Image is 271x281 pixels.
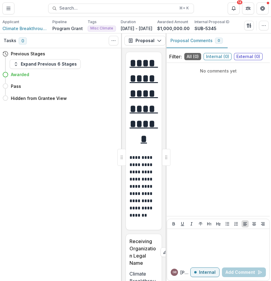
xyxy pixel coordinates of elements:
[166,33,228,48] button: Proposal Comments
[11,95,67,101] h4: Hidden from Grantee View
[121,25,152,32] p: [DATE] - [DATE]
[228,2,240,14] button: Notifications
[160,247,170,257] button: edit
[88,19,97,25] p: Tags
[204,53,232,60] span: Internal ( 0 )
[234,53,263,60] span: External ( 0 )
[180,269,190,276] p: [PERSON_NAME]
[10,59,81,69] button: Expand Previous 6 Stages
[129,238,158,267] p: Receiving Organization Legal Name
[206,220,213,227] button: Heading 1
[11,71,29,78] h4: Awarded
[232,220,240,227] button: Ordered List
[170,220,177,227] button: Bold
[241,220,249,227] button: Align Left
[195,19,229,25] p: Internal Proposal ID
[178,5,190,11] div: ⌘ + K
[121,19,136,25] p: Duration
[199,270,216,275] p: Internal
[169,68,267,74] p: No comments yet
[4,38,16,43] h3: Tasks
[90,26,113,30] span: Misc Climate
[48,4,194,13] button: Search...
[188,220,195,227] button: Italicize
[169,53,182,60] p: Filter:
[124,36,166,45] button: Proposal
[52,25,83,32] p: Program Grant
[173,271,176,274] div: Grace Brown
[157,19,188,25] p: Awarded Amount
[224,220,231,227] button: Bullet List
[179,220,186,227] button: Underline
[19,37,27,45] span: 0
[197,220,204,227] button: Strike
[195,25,216,32] p: SUB-5345
[215,220,222,227] button: Heading 2
[11,51,45,57] h4: Previous Stages
[2,19,19,25] p: Applicant
[237,0,242,5] div: 14
[190,267,220,277] button: Internal
[242,2,254,14] button: Partners
[257,2,269,14] button: Get Help
[222,267,266,277] button: Add Comment
[157,25,190,32] p: $1,000,000.00
[218,39,220,43] span: 0
[2,25,48,32] a: Climate Breakthrough
[59,6,176,11] span: Search...
[184,53,201,60] span: All ( 0 )
[251,220,258,227] button: Align Center
[109,36,118,45] button: Toggle View Cancelled Tasks
[259,220,266,227] button: Align Right
[11,83,21,89] h4: Pass
[52,19,67,25] p: Pipeline
[2,2,14,14] button: Toggle Menu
